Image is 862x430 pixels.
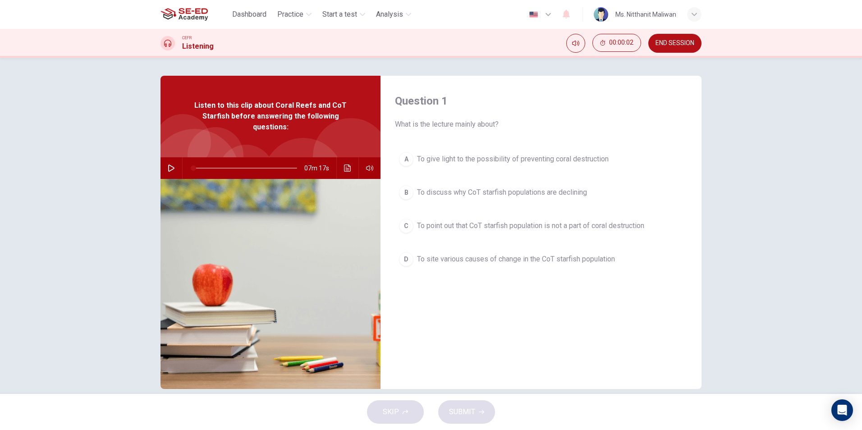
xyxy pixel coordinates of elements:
button: DTo site various causes of change in the CoT starfish population [395,248,687,270]
button: Start a test [319,6,369,23]
span: Start a test [322,9,357,20]
div: Mute [566,34,585,53]
span: 00:00:02 [609,39,633,46]
div: C [399,219,413,233]
span: What is the lecture mainly about? [395,119,687,130]
button: Practice [274,6,315,23]
span: END SESSION [656,40,694,47]
h4: Question 1 [395,94,687,108]
button: Analysis [372,6,415,23]
span: Analysis [376,9,403,20]
button: Click to see the audio transcription [340,157,355,179]
span: Listen to this clip about Coral Reefs and CoT Starfish before answering the following questions: [190,100,351,133]
div: A [399,152,413,166]
img: SE-ED Academy logo [160,5,208,23]
a: SE-ED Academy logo [160,5,229,23]
button: CTo point out that CoT starfish population is not a part of coral destruction [395,215,687,237]
button: END SESSION [648,34,702,53]
div: Hide [592,34,641,53]
span: To site various causes of change in the CoT starfish population [417,254,615,265]
div: Ms. Nitthanit Maliwan [615,9,676,20]
h1: Listening [182,41,214,52]
span: Dashboard [232,9,266,20]
div: B [399,185,413,200]
div: D [399,252,413,266]
div: Open Intercom Messenger [831,399,853,421]
img: Profile picture [594,7,608,22]
span: CEFR [182,35,192,41]
span: To point out that CoT starfish population is not a part of coral destruction [417,220,644,231]
button: BTo discuss why CoT starfish populations are declining [395,181,687,204]
span: To discuss why CoT starfish populations are declining [417,187,587,198]
span: To give light to the possibility of preventing coral destruction [417,154,609,165]
span: Practice [277,9,303,20]
img: Listen to this clip about Coral Reefs and CoT Starfish before answering the following questions: [160,179,381,389]
span: 07m 17s [304,157,336,179]
button: Dashboard [229,6,270,23]
button: 00:00:02 [592,34,641,52]
button: ATo give light to the possibility of preventing coral destruction [395,148,687,170]
img: en [528,11,539,18]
